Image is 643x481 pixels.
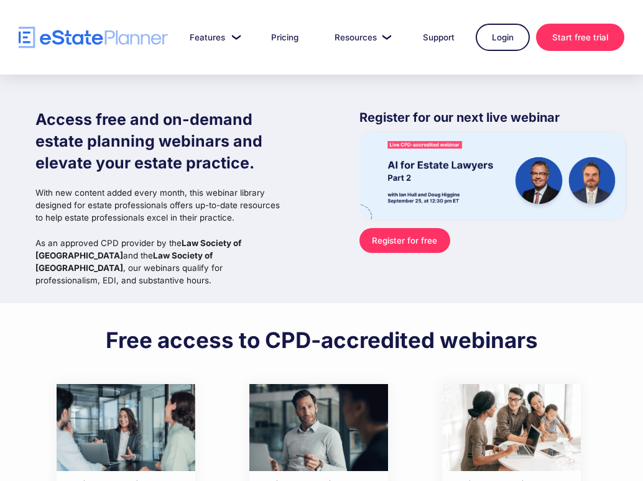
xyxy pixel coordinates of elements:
strong: Law Society of [GEOGRAPHIC_DATA] [35,238,241,260]
a: home [19,27,168,48]
a: Start free trial [536,24,624,51]
a: Login [476,24,530,51]
a: Pricing [256,25,313,50]
strong: Law Society of [GEOGRAPHIC_DATA] [35,250,213,273]
h2: Free access to CPD-accredited webinars [106,326,538,354]
a: Features [175,25,250,50]
p: With new content added every month, this webinar library designed for estate professionals offers... [35,186,289,286]
a: Support [408,25,470,50]
h1: Access free and on-demand estate planning webinars and elevate your estate practice. [35,109,289,174]
p: Register for our next live webinar [359,109,624,132]
a: Register for free [359,228,450,253]
a: Resources [320,25,402,50]
img: eState Academy webinar [359,132,624,219]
